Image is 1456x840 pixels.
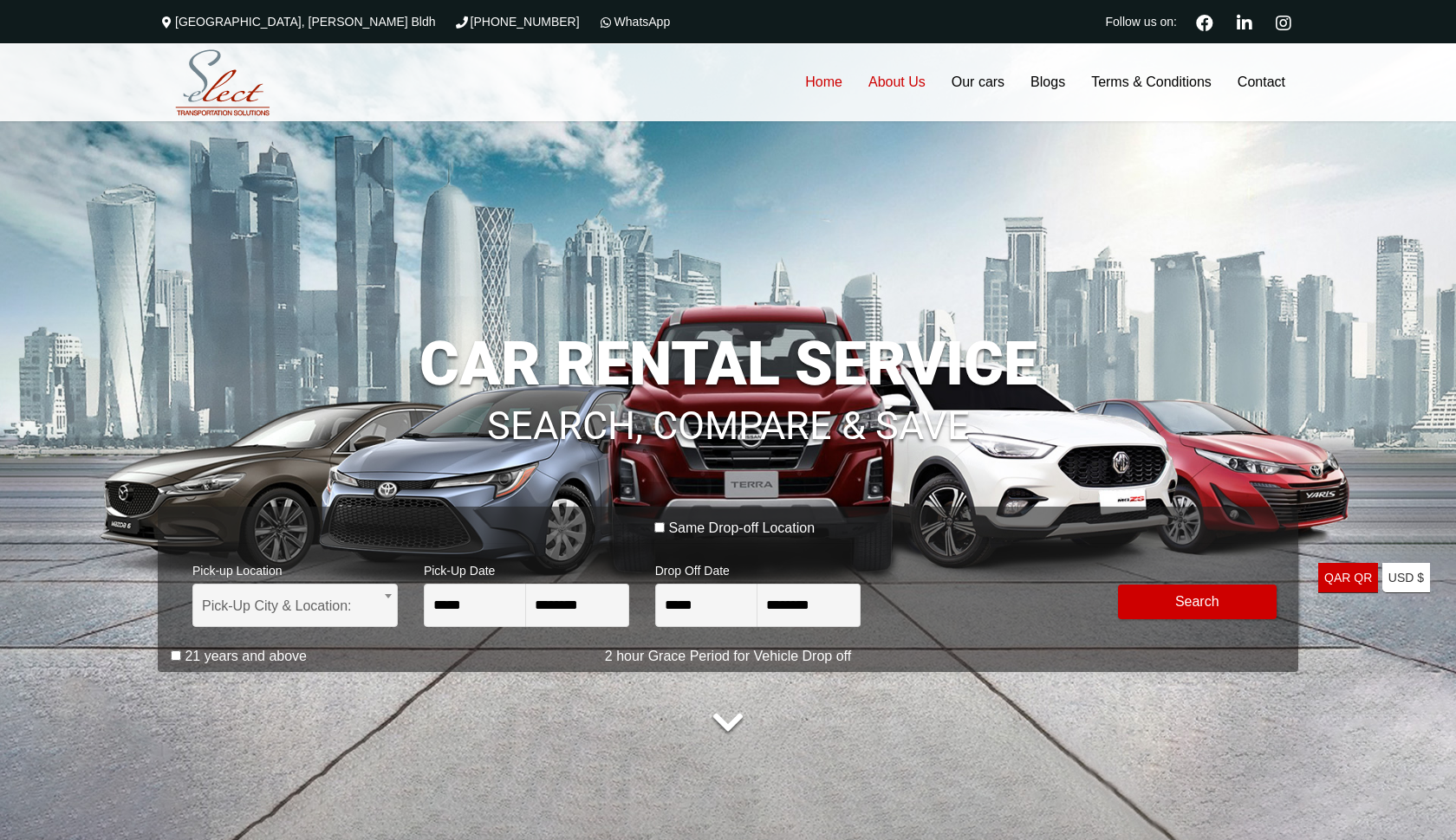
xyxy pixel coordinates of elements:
h1: SEARCH, COMPARE & SAVE [158,380,1298,446]
span: Pick-Up Date [424,552,629,584]
a: About Us [855,43,939,121]
a: Blogs [1017,43,1078,121]
label: 21 years and above [185,648,307,665]
a: WhatsApp [597,15,671,29]
a: Contact [1225,43,1298,121]
span: Pick-up Location [192,552,398,584]
a: Terms & Conditions [1078,43,1225,121]
h1: CAR RENTAL SERVICE [158,333,1298,394]
a: Instagram [1268,12,1298,31]
a: USD $ [1382,563,1430,593]
p: 2 hour Grace Period for Vehicle Drop off [158,646,1298,667]
button: Modify Search [1118,585,1277,619]
a: Home [792,43,855,121]
a: Our cars [939,43,1017,121]
span: Pick-Up City & Location: [202,585,388,628]
span: Pick-Up City & Location: [192,584,398,627]
a: Linkedin [1229,12,1259,31]
a: QAR QR [1318,563,1378,593]
img: Select Rent a Car [162,46,283,120]
a: [PHONE_NUMBER] [453,15,580,29]
label: Same Drop-off Location [668,520,815,537]
span: Drop Off Date [655,552,861,584]
a: Facebook [1189,12,1220,31]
